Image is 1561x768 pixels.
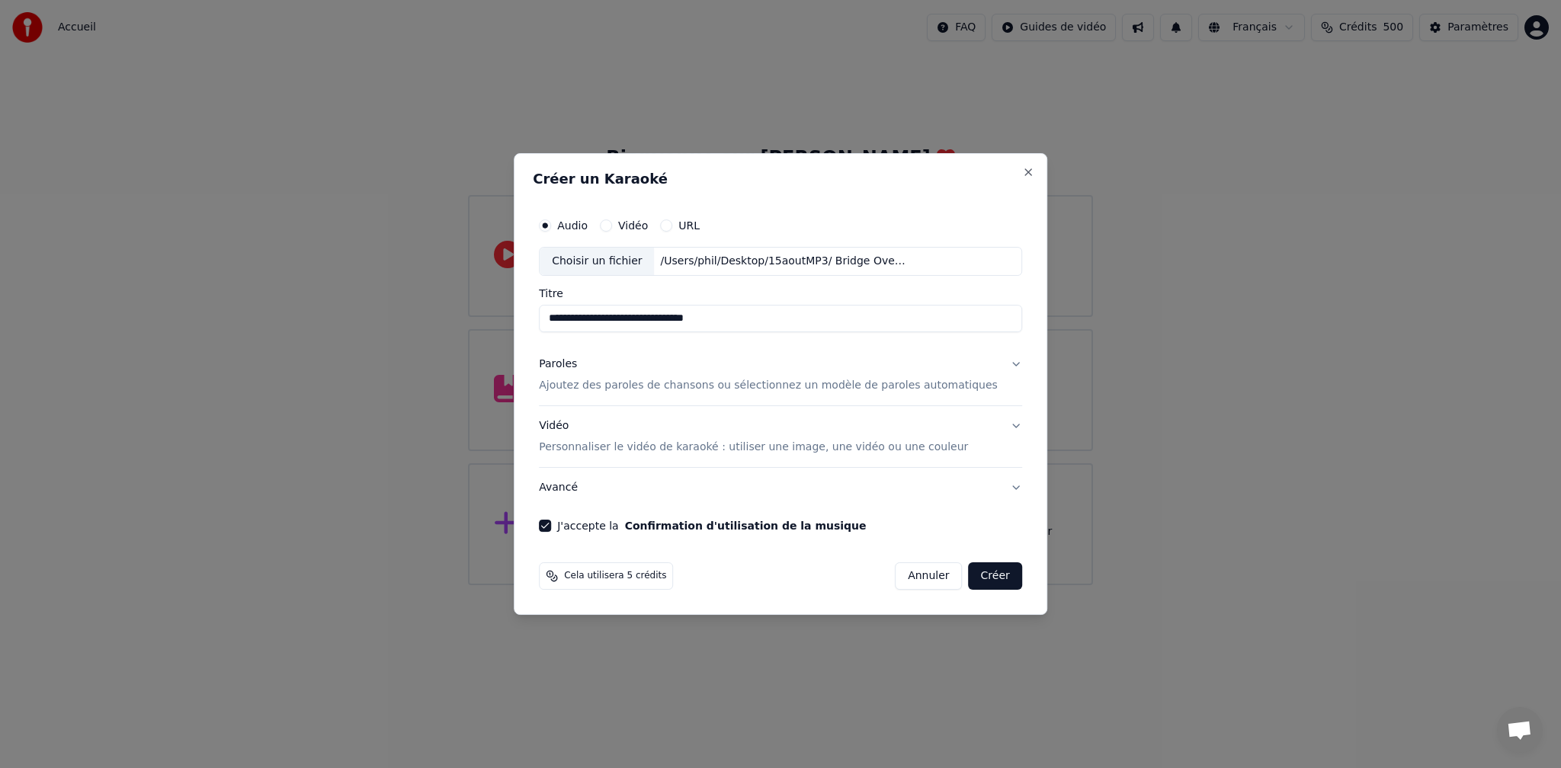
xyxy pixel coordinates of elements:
[969,562,1022,590] button: Créer
[655,254,914,269] div: /Users/phil/Desktop/15aoutMP3/ Bridge Over Troubled Water (Audio).mp3
[539,357,577,372] div: Paroles
[618,220,648,231] label: Vidéo
[539,288,1022,299] label: Titre
[539,418,968,455] div: Vidéo
[539,406,1022,467] button: VidéoPersonnaliser le vidéo de karaoké : utiliser une image, une vidéo ou une couleur
[564,570,666,582] span: Cela utilisera 5 crédits
[533,172,1028,186] h2: Créer un Karaoké
[540,248,654,275] div: Choisir un fichier
[678,220,700,231] label: URL
[539,378,998,393] p: Ajoutez des paroles de chansons ou sélectionnez un modèle de paroles automatiques
[895,562,962,590] button: Annuler
[557,520,866,531] label: J'accepte la
[539,468,1022,507] button: Avancé
[539,440,968,455] p: Personnaliser le vidéo de karaoké : utiliser une image, une vidéo ou une couleur
[539,344,1022,405] button: ParolesAjoutez des paroles de chansons ou sélectionnez un modèle de paroles automatiques
[625,520,867,531] button: J'accepte la
[557,220,588,231] label: Audio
